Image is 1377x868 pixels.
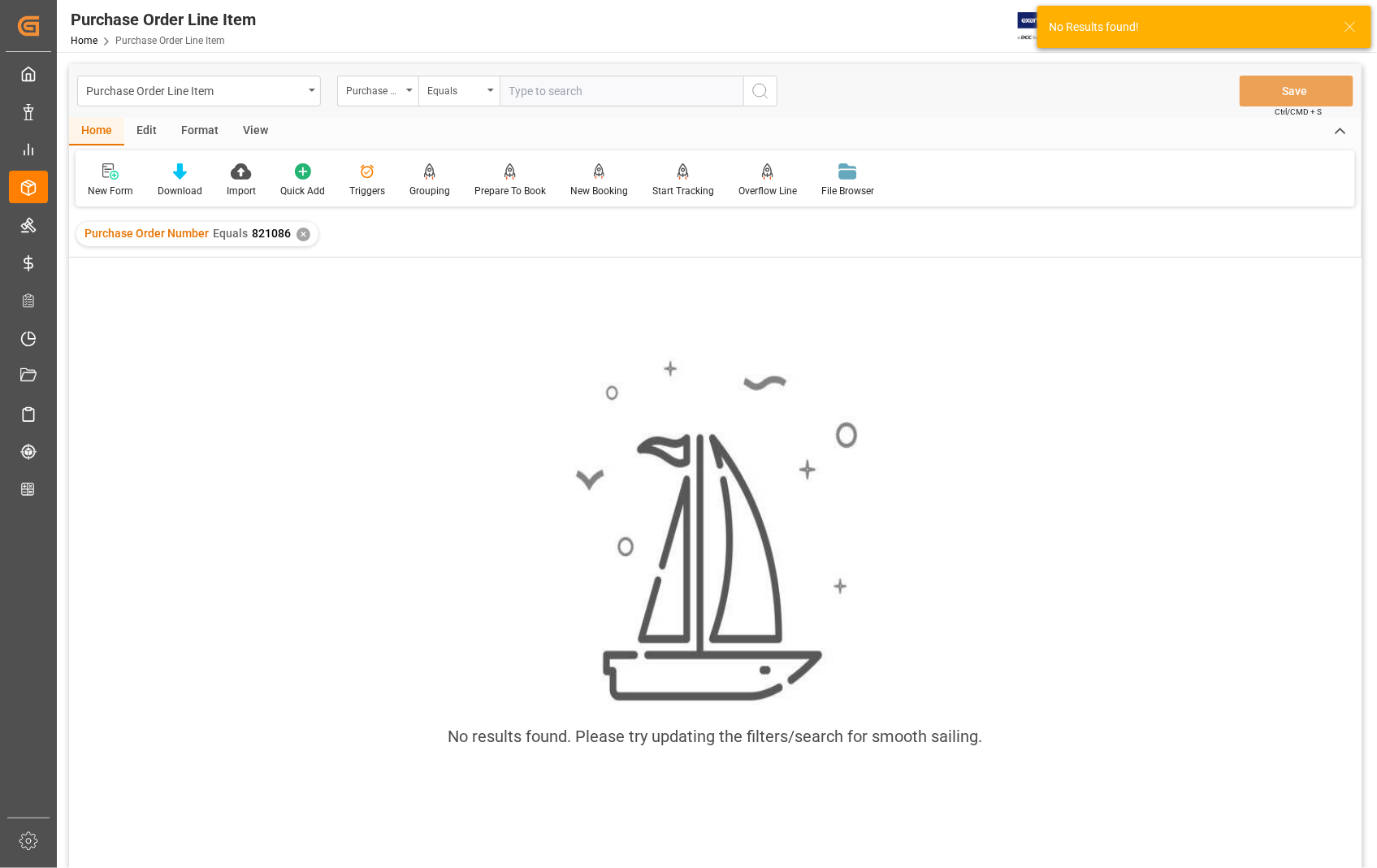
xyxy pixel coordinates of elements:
div: Equals [427,80,483,98]
span: Purchase Order Number [84,227,209,240]
button: open menu [77,76,321,106]
img: smooth_sailing.jpeg [574,358,858,705]
div: Format [169,118,231,145]
span: 821086 [252,227,291,240]
div: Edit [124,118,169,145]
div: No results found. Please try updating the filters/search for smooth sailing. [448,724,983,749]
div: File Browser [821,184,874,198]
div: New Booking [570,184,628,198]
div: Grouping [409,184,450,198]
button: open menu [337,76,418,106]
div: Import [227,184,256,198]
div: Download [158,184,202,198]
input: Type to search [500,76,743,106]
div: Purchase Order Line Item [86,80,303,100]
div: Overflow Line [738,184,797,198]
div: ✕ [297,228,310,241]
a: Home [71,35,97,46]
img: Exertis%20JAM%20-%20Email%20Logo.jpg_1722504956.jpg [1018,12,1074,41]
span: Equals [213,227,248,240]
div: Prepare To Book [474,184,546,198]
div: Triggers [349,184,385,198]
div: Start Tracking [652,184,714,198]
div: View [231,118,280,145]
div: Purchase Order Line Item [71,7,256,32]
button: search button [743,76,777,106]
span: Ctrl/CMD + S [1275,106,1323,118]
div: New Form [88,184,133,198]
div: Quick Add [280,184,325,198]
div: No Results found! [1049,19,1328,36]
button: Save [1240,76,1353,106]
button: open menu [418,76,500,106]
div: Home [69,118,124,145]
div: Purchase Order Number [346,80,401,98]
